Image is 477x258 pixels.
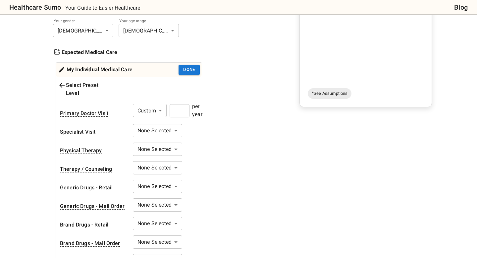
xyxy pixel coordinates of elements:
div: [DEMOGRAPHIC_DATA] [119,24,179,37]
div: A behavioral health therapy session. [60,166,112,172]
div: None Selected [133,161,182,174]
span: *See Assumptions [308,90,351,97]
label: Your age range [119,18,170,24]
div: Brand drugs are less popular and typically more expensive than generic drugs. 90 day supply of br... [60,240,120,247]
div: None Selected [133,217,182,230]
div: My Individual Medical Care [58,65,132,75]
a: Blog [454,2,468,13]
label: Your gender [54,18,104,24]
div: per year [192,102,207,118]
div: None Selected [133,124,182,137]
div: Physical Therapy [60,147,102,154]
h6: Healthcare Sumo [9,2,61,13]
div: 90 day supply of generic drugs delivered via mail. Over 80% of drug purchases are for generic drugs. [60,203,125,210]
div: None Selected [133,180,182,193]
div: 30 day supply of generic drugs picked up from store. Over 80% of drug purchases are for generic d... [60,184,113,191]
div: Select Preset Level [58,81,113,97]
div: [DEMOGRAPHIC_DATA] [53,24,113,37]
div: Sometimes called 'Specialist' or 'Specialist Office Visit'. This is a visit to a doctor with a sp... [60,129,95,135]
div: None Selected [133,235,182,249]
div: None Selected [133,143,182,156]
p: Your Guide to Easier Healthcare [65,4,140,12]
div: None Selected [133,198,182,212]
div: Visit to your primary doctor for general care (also known as a Primary Care Provider, Primary Car... [60,110,108,117]
div: Custom [133,104,167,117]
div: Brand drugs are less popular and typically more expensive than generic drugs. 30 day supply of br... [60,222,108,228]
a: *See Assumptions [308,88,351,99]
strong: Expected Medical Care [62,48,117,56]
button: Done [179,65,200,75]
a: Healthcare Sumo [4,2,61,13]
